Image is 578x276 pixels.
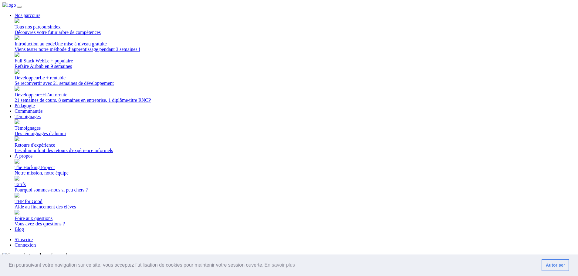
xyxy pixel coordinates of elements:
img: terminal-92af89cfa8d47c02adae11eb3e7f907c.svg [15,52,19,57]
div: Viens tester notre méthode d’apprentissage pendant 3 semaines ! [15,47,576,52]
img: beer-14d7f5c207f57f081275ab10ea0b8a94.svg [15,136,19,141]
a: Foire aux questions Vous avez des questions ? [15,210,576,227]
a: Retours d'expérience Les alumni font des retours d'expérience informels [15,137,576,153]
a: Blog [15,227,24,232]
img: Crédit : Immorsh [2,253,69,258]
span: Une mise à niveau gratuite [55,41,107,46]
div: 21 semaines de cours, 8 semaines en entreprise, 1 diplôme/titre RNCP [15,98,576,103]
div: Aide au financement des élèves [15,204,576,210]
span: Foire aux questions [15,216,52,221]
a: THP for Good Aide au financement des élèves [15,193,576,210]
a: Nos parcours [15,13,40,18]
button: Toggle navigation [17,6,22,8]
span: Développeur [15,75,66,80]
div: Notre mission, notre équipe [15,170,576,176]
img: coffee-1-45024b9a829a1d79ffe67ffa7b865f2f.svg [15,119,19,124]
a: S'inscrire [15,237,33,242]
img: money-9ea4723cc1eb9d308b63524c92a724aa.svg [15,176,19,181]
a: À propos [15,153,32,158]
span: Le + rentable [40,75,66,80]
span: Le + populaire [44,58,73,63]
div: Découvrez votre futur arbre de compétences [15,30,576,35]
a: dismiss cookie message [542,259,569,271]
span: En poursuivant votre navigation sur ce site, vous acceptez l’utilisation de cookies pour mainteni... [9,261,537,270]
img: save-2003ce5719e3e880618d2f866ea23079.svg [15,69,19,74]
span: Développeur++ [15,92,67,97]
div: Vous avez des questions ? [15,221,576,227]
a: Pédagogie [15,103,35,108]
a: Introduction au codeUne mise à niveau gratuite Viens tester notre méthode d’apprentissage pendant... [15,36,576,52]
span: Tarifs [15,182,26,187]
a: Tous nos parcoursindex Découvrez votre futur arbre de compétences [15,19,576,35]
span: index [50,24,61,29]
a: Développeur++L'autoroute 21 semaines de cours, 8 semaines en entreprise, 1 diplôme/titre RNCP [15,87,576,103]
span: Témoignages [15,125,41,131]
div: Se reconvertir avec 21 semaines de développement [15,81,576,86]
div: Les alumni font des retours d'expérience informels [15,148,576,153]
span: The Hacking Project [15,165,55,170]
div: Refaire Airbnb en 9 semaines [15,64,576,69]
a: Témoignages [15,114,41,119]
span: L'autoroute [45,92,67,97]
a: Connexion [15,242,36,248]
img: puzzle-4bde4084d90f9635442e68fcf97b7805.svg [15,35,19,40]
a: The Hacking Project Notre mission, notre équipe [15,159,576,176]
img: earth-532ca4cfcc951ee1ed9d08868e369144.svg [15,159,19,164]
div: Pourquoi sommes-nous si peu chers ? [15,187,576,193]
img: star-1b1639e91352246008672c7d0108e8fd.svg [15,86,19,91]
a: DéveloppeurLe + rentable Se reconvertir avec 21 semaines de développement [15,70,576,86]
img: book-open-effebd538656b14b08b143ef14f57c46.svg [15,210,19,214]
span: Full Stack Web [15,58,73,63]
div: Des témoignages d'alumni [15,131,576,136]
a: Communautés [15,108,42,114]
span: Tous nos parcours [15,24,61,29]
span: Retours d'expérience [15,142,55,148]
img: heart-3dc04c8027ce09cac19c043a17b15ac7.svg [15,193,19,198]
img: git-4-38d7f056ac829478e83c2c2dd81de47b.svg [15,18,19,23]
a: Témoignages Des témoignages d'alumni [15,120,576,136]
span: Introduction au code [15,41,107,46]
a: Tarifs Pourquoi sommes-nous si peu chers ? [15,176,576,193]
img: logo [2,2,16,8]
a: learn more about cookies [263,261,296,270]
a: Full Stack WebLe + populaire Refaire Airbnb en 9 semaines [15,53,576,69]
span: THP for Good [15,199,42,204]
